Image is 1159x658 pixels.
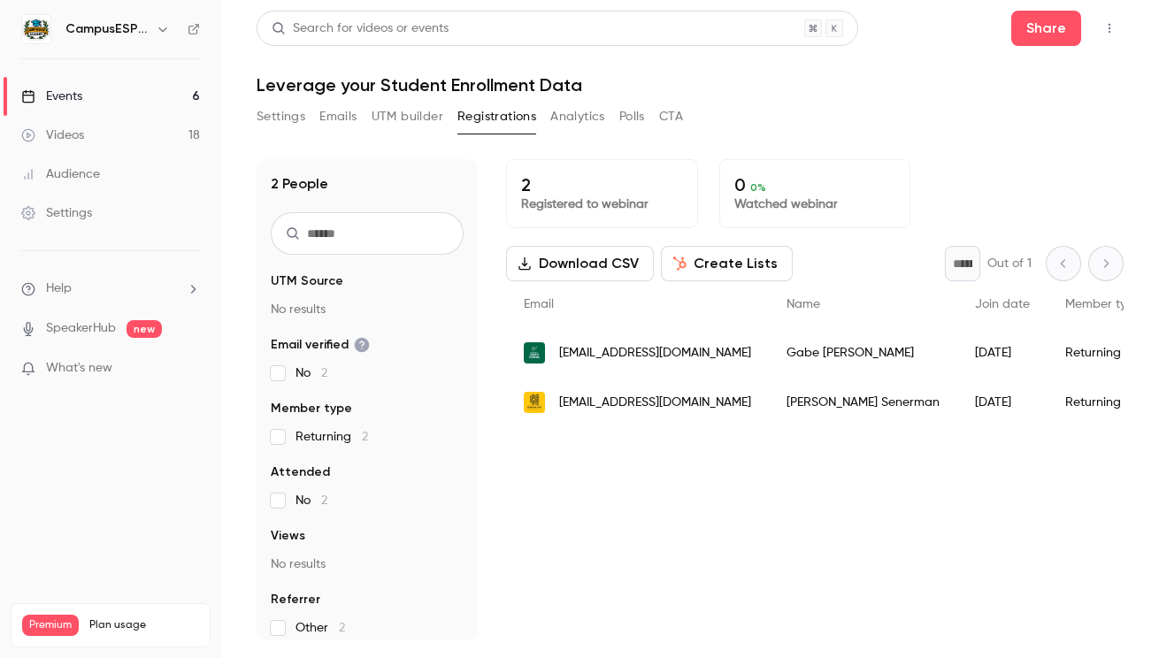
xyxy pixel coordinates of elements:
div: Search for videos or events [272,19,449,38]
span: Email verified [271,336,370,354]
p: 2 [521,174,683,195]
span: Name [787,298,820,310]
p: Watched webinar [734,195,896,213]
div: Returning [1048,328,1159,378]
li: help-dropdown-opener [21,279,200,298]
div: Events [21,88,82,105]
span: 0 % [750,181,766,194]
p: Out of 1 [987,255,1032,272]
button: Create Lists [661,246,793,281]
span: What's new [46,359,112,378]
div: Returning [1048,378,1159,427]
img: CampusESP Academy [22,15,50,43]
span: Attended [271,463,330,481]
p: No results [271,555,464,573]
span: Referrer [271,591,320,608]
h1: Leverage your Student Enrollment Data [257,74,1124,96]
p: Registered to webinar [521,195,683,213]
a: SpeakerHub [46,319,116,338]
span: 2 [362,431,368,443]
span: Help [46,279,72,298]
span: Other [296,619,345,637]
span: 2 [321,494,327,507]
div: [DATE] [957,378,1048,427]
div: [PERSON_NAME] Senerman [769,378,957,427]
button: UTM builder [372,103,443,131]
img: usf.edu [524,342,545,363]
button: Settings [257,103,305,131]
span: No [296,364,327,382]
div: Audience [21,165,100,183]
button: Registrations [457,103,536,131]
h6: CampusESP Academy [65,20,149,38]
span: 2 [339,622,345,634]
span: Premium [22,615,79,636]
div: Settings [21,204,92,222]
button: Analytics [550,103,605,131]
span: Views [271,527,305,545]
p: No results [271,301,464,318]
span: [EMAIL_ADDRESS][DOMAIN_NAME] [559,394,751,412]
span: Returning [296,428,368,446]
iframe: Noticeable Trigger [179,361,200,377]
button: Emails [319,103,357,131]
button: Share [1011,11,1081,46]
span: new [127,320,162,338]
div: Gabe [PERSON_NAME] [769,328,957,378]
span: Email [524,298,554,310]
button: Download CSV [506,246,654,281]
span: [EMAIL_ADDRESS][DOMAIN_NAME] [559,344,751,363]
button: Polls [619,103,645,131]
img: kennesaw.edu [524,392,545,413]
div: [DATE] [957,328,1048,378]
button: CTA [659,103,683,131]
span: 2 [321,367,327,379]
p: 0 [734,174,896,195]
span: No [296,492,327,509]
span: UTM Source [271,272,343,290]
span: Plan usage [89,618,199,632]
span: Member type [1065,298,1141,310]
section: facet-groups [271,272,464,637]
span: Join date [975,298,1030,310]
span: Member type [271,400,352,417]
h1: 2 People [271,173,328,195]
div: Videos [21,126,84,144]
